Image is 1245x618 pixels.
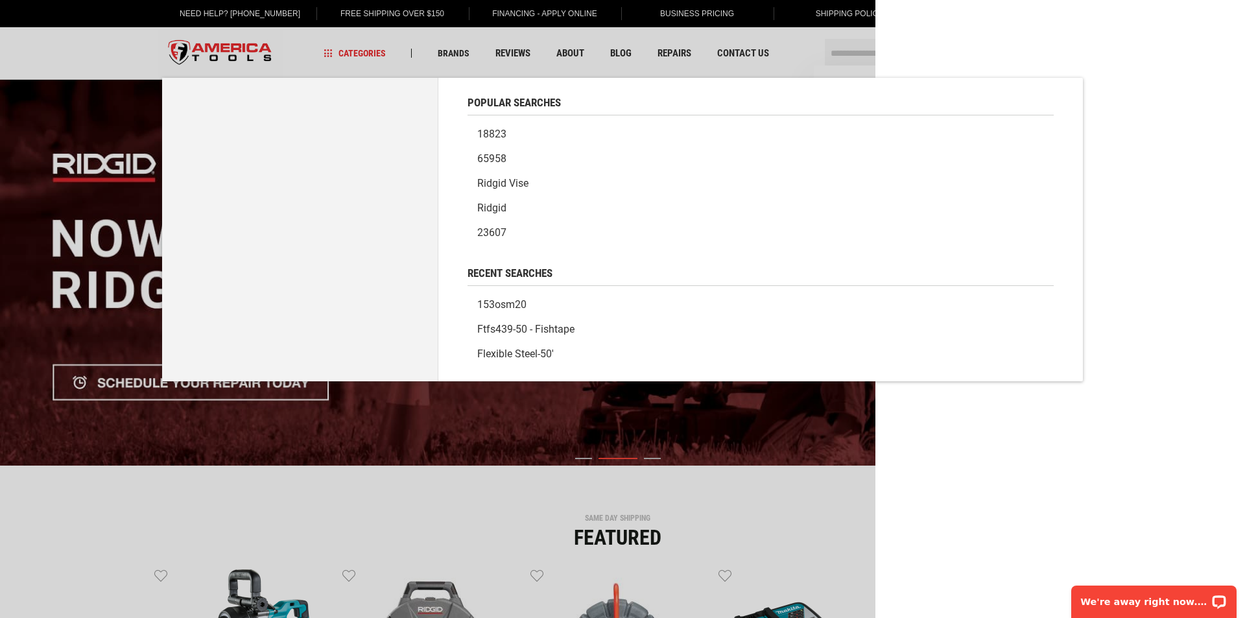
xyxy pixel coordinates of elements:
span: Popular Searches [468,97,561,108]
a: 153osm20 [468,292,1054,317]
span: Recent Searches [468,268,552,279]
a: flexible steel-50' [468,342,1054,366]
a: Ridgid vise [468,171,1054,196]
a: 23607 [468,220,1054,245]
a: 65958 [468,147,1054,171]
a: ftfs439-50 - fishtape [468,317,1054,342]
a: Ridgid [468,196,1054,220]
iframe: LiveChat chat widget [1063,577,1245,618]
a: 18823 [468,122,1054,147]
